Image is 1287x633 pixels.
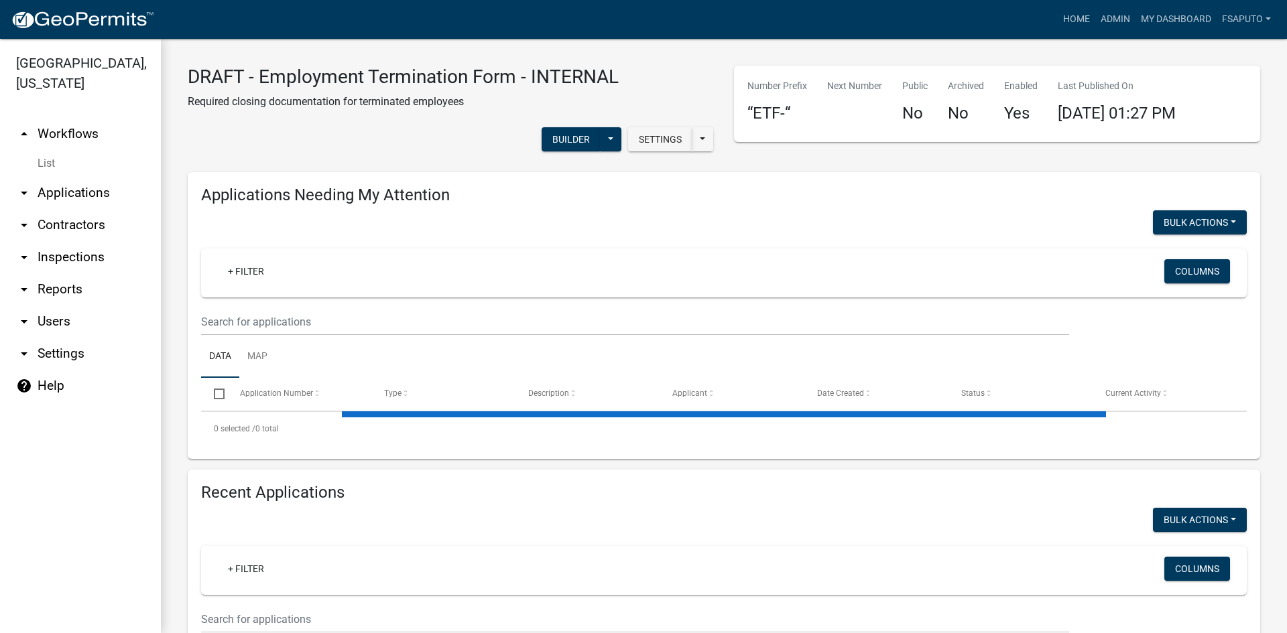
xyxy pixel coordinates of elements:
i: arrow_drop_down [16,281,32,297]
datatable-header-cell: Application Number [227,378,371,410]
datatable-header-cell: Status [948,378,1093,410]
h4: No [902,104,928,123]
p: Archived [948,79,984,93]
datatable-header-cell: Description [515,378,660,410]
i: arrow_drop_down [16,313,32,330]
datatable-header-cell: Select [201,378,227,410]
button: Bulk Actions [1153,210,1247,234]
datatable-header-cell: Current Activity [1093,378,1237,410]
a: My Dashboard [1136,7,1217,32]
span: Date Created [817,389,864,398]
datatable-header-cell: Type [371,378,515,410]
a: Home [1058,7,1095,32]
h4: Recent Applications [201,483,1247,502]
a: Data [201,336,239,378]
h3: DRAFT - Employment Termination Form - INTERNAL [188,66,619,88]
p: Number Prefix [747,79,807,93]
span: Application Number [240,389,313,398]
a: Map [239,336,275,378]
span: 0 selected / [214,424,255,433]
p: Required closing documentation for terminated employees [188,94,619,110]
i: arrow_drop_down [16,346,32,362]
i: arrow_drop_down [16,217,32,233]
h4: “ETF-“ [747,104,807,123]
a: + Filter [217,557,275,581]
input: Search for applications [201,308,1069,336]
button: Columns [1164,557,1230,581]
i: arrow_drop_down [16,249,32,265]
a: fsaputo [1217,7,1276,32]
datatable-header-cell: Date Created [804,378,948,410]
span: Type [384,389,402,398]
a: Admin [1095,7,1136,32]
span: Applicant [672,389,707,398]
datatable-header-cell: Applicant [660,378,804,410]
span: Description [528,389,569,398]
h4: Yes [1004,104,1038,123]
p: Last Published On [1058,79,1176,93]
a: + Filter [217,259,275,283]
p: Public [902,79,928,93]
button: Builder [542,127,601,151]
span: Current Activity [1105,389,1161,398]
p: Enabled [1004,79,1038,93]
input: Search for applications [201,606,1069,633]
div: 0 total [201,412,1247,445]
h4: Applications Needing My Attention [201,186,1247,205]
i: help [16,378,32,394]
button: Bulk Actions [1153,508,1247,532]
h4: No [948,104,984,123]
i: arrow_drop_up [16,126,32,142]
span: [DATE] 01:27 PM [1058,104,1176,123]
button: Columns [1164,259,1230,283]
i: arrow_drop_down [16,185,32,201]
button: Settings [628,127,692,151]
span: Status [961,389,985,398]
p: Next Number [827,79,882,93]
